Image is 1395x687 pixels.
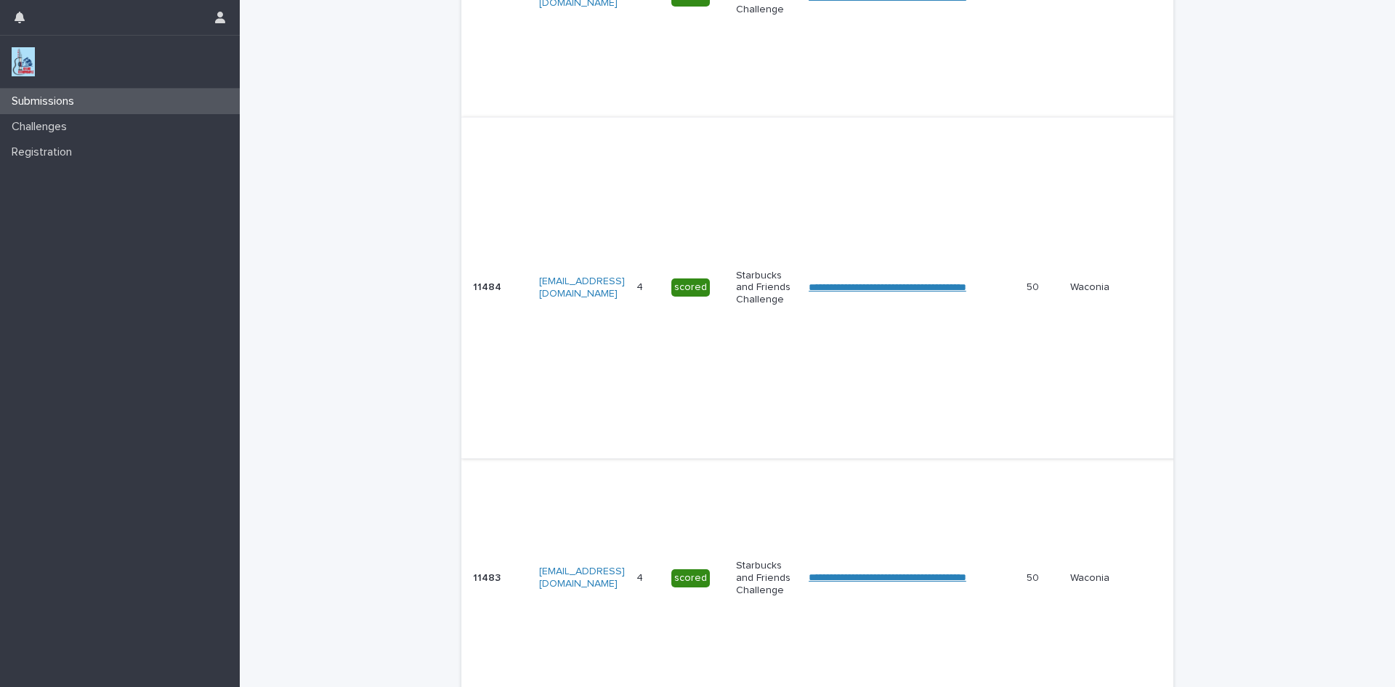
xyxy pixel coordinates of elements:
p: 50 [1027,278,1042,294]
p: Submissions [6,95,86,108]
p: Waconia [1070,281,1170,294]
p: Challenges [6,120,78,134]
p: Waconia [1070,572,1170,584]
a: [EMAIL_ADDRESS][DOMAIN_NAME] [539,566,625,589]
p: Starbucks and Friends Challenge [736,560,797,596]
img: jxsLJbdS1eYBI7rVAS4p [12,47,35,76]
div: scored [671,569,710,587]
p: 11483 [473,569,504,584]
p: 11484 [473,278,504,294]
p: 4 [636,278,646,294]
p: 50 [1027,569,1042,584]
p: 4 [636,569,646,584]
p: Starbucks and Friends Challenge [736,270,797,306]
a: [EMAIL_ADDRESS][DOMAIN_NAME] [539,276,625,299]
p: Registration [6,145,84,159]
div: scored [671,278,710,297]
